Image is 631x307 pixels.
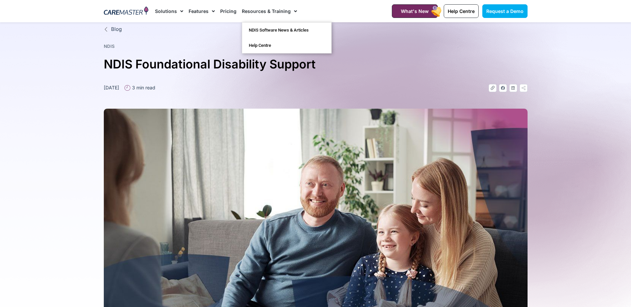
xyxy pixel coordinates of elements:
span: What's New [401,8,429,14]
span: Request a Demo [486,8,524,14]
a: Help Centre [444,4,479,18]
a: Blog [104,26,528,33]
a: NDIS [104,44,115,49]
span: Blog [109,26,122,33]
span: Help Centre [448,8,475,14]
a: Request a Demo [482,4,528,18]
span: 3 min read [130,84,155,91]
a: NDIS Software News & Articles [242,23,331,38]
time: [DATE] [104,85,119,90]
h1: NDIS Foundational Disability Support [104,54,528,74]
ul: Resources & Training [242,22,332,53]
img: CareMaster Logo [104,6,149,16]
a: What's New [392,4,438,18]
a: Help Centre [242,38,331,53]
